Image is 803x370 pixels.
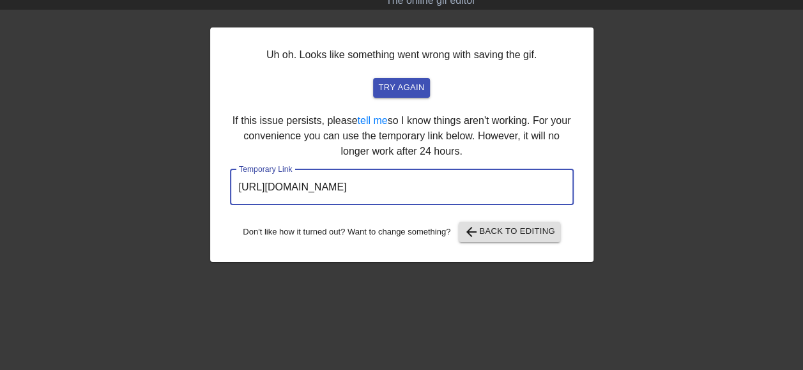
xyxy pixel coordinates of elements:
input: bare [230,169,574,205]
a: tell me [357,115,387,126]
span: Back to Editing [464,224,555,240]
div: Don't like how it turned out? Want to change something? [230,222,574,242]
span: arrow_back [464,224,479,240]
span: try again [378,81,424,95]
button: Back to Editing [459,222,560,242]
div: Uh oh. Looks like something went wrong with saving the gif. If this issue persists, please so I k... [210,27,593,262]
button: try again [373,78,429,98]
